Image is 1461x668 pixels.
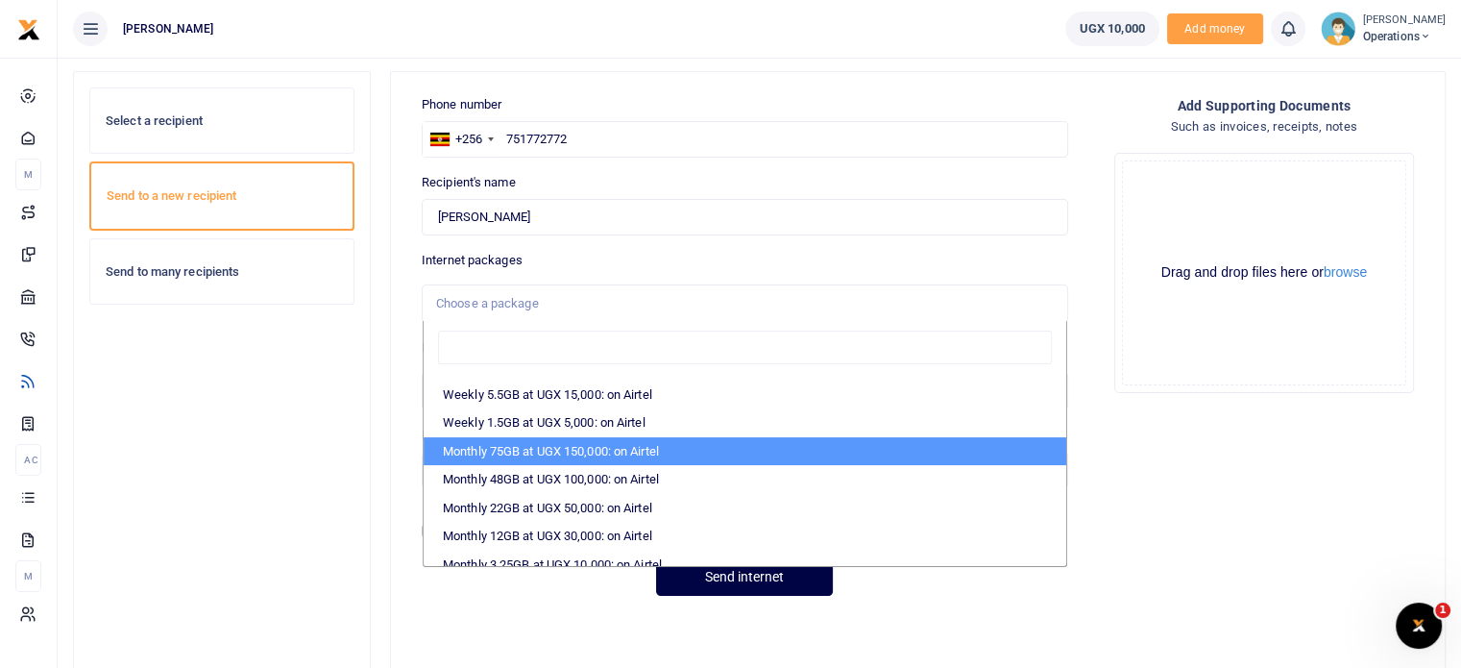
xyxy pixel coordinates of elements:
[107,188,337,204] h6: Send to a new recipient
[424,551,1066,580] li: Monthly 3.25GB at UGX 10,000: on Airtel
[15,444,41,476] li: Ac
[1114,153,1414,393] div: File Uploader
[422,426,565,445] label: Memo for this transaction
[423,122,499,157] div: Uganda: +256
[1171,116,1358,137] h4: Such as invoices, receipts, notes
[1435,603,1450,618] span: 1
[1324,265,1367,279] button: browse
[1167,13,1263,45] li: Toup your wallet
[89,87,354,155] a: Select a recipient
[424,381,1066,409] li: Weekly 5.5GB at UGX 15,000: on Airtel
[1363,28,1446,45] span: Operations
[424,522,1066,551] li: Monthly 12GB at UGX 30,000: on Airtel
[1058,12,1167,46] li: Wallet ballance
[1363,12,1446,29] small: [PERSON_NAME]
[424,494,1066,523] li: Monthly 22GB at UGX 50,000: on Airtel
[1321,12,1355,46] img: profile-user
[422,199,1068,235] input: Loading name...
[422,452,1068,488] input: Enter extra information
[106,264,338,280] h6: Send to many recipients
[17,18,40,41] img: logo-small
[422,251,523,270] label: Internet packages
[424,437,1066,466] li: Monthly 75GB at UGX 150,000: on Airtel
[422,95,501,114] label: Phone number
[1123,263,1405,282] div: Drag and drop files here or
[106,113,338,129] h6: Select a recipient
[424,408,1066,437] li: Weekly 1.5GB at UGX 5,000: on Airtel
[15,560,41,592] li: M
[1167,20,1263,35] a: Add money
[1321,12,1446,46] a: profile-user [PERSON_NAME] Operations
[89,238,354,306] a: Send to many recipients
[1177,95,1351,116] h4: Add supporting Documents
[89,161,354,231] a: Send to a new recipient
[15,159,41,190] li: M
[422,173,516,192] label: Recipient's name
[1065,12,1159,46] a: UGX 10,000
[455,130,482,149] div: +256
[656,558,833,596] button: Send internet
[424,465,1066,494] li: Monthly 48GB at UGX 100,000: on Airtel
[436,294,1040,313] div: Choose a package
[422,121,1068,158] input: Enter phone number
[1396,603,1442,649] iframe: Intercom live chat
[1167,13,1263,45] span: Add money
[115,20,221,37] span: [PERSON_NAME]
[422,338,560,358] label: Reason you are spending
[1080,19,1145,38] span: UGX 10,000
[17,21,40,36] a: logo-small logo-large logo-large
